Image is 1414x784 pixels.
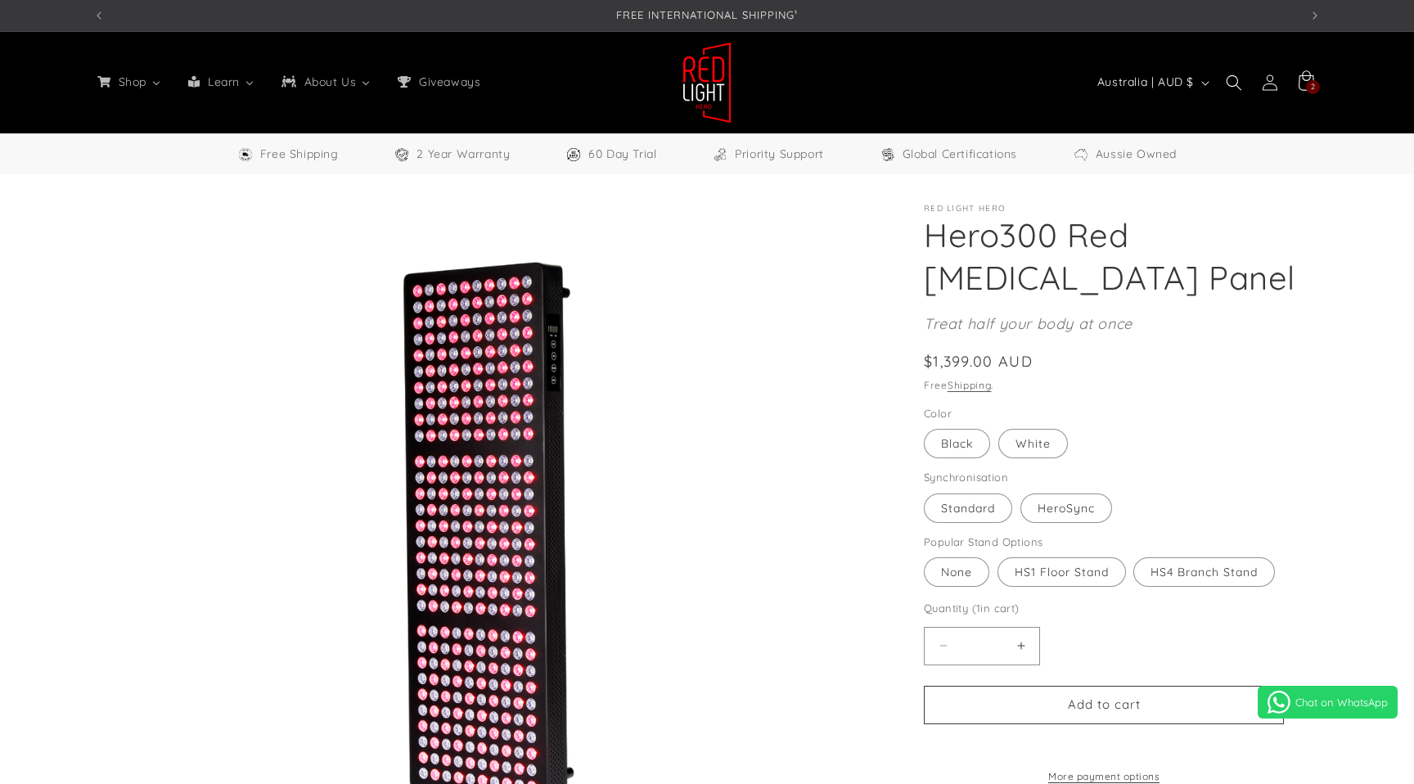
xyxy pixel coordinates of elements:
p: Red Light Hero [924,204,1321,214]
img: Aussie Owned Icon [1073,146,1089,163]
span: Global Certifications [903,144,1018,164]
button: Add to cart [924,686,1284,724]
legend: Color [924,406,953,422]
img: Trial Icon [565,146,582,163]
a: Chat on WhatsApp [1258,686,1398,719]
img: Red Light Hero [682,42,732,124]
span: Chat on WhatsApp [1295,696,1388,709]
a: 2 Year Warranty [394,144,510,164]
span: Shop [115,74,148,89]
span: Free Shipping [260,144,339,164]
span: Aussie Owned [1096,144,1177,164]
img: Certifications Icon [880,146,896,163]
img: Support Icon [712,146,728,163]
a: Shipping [948,379,992,391]
summary: Search [1216,65,1252,101]
a: Learn [174,65,268,99]
span: 2 Year Warranty [417,144,510,164]
a: Global Certifications [880,144,1018,164]
span: $1,399.00 AUD [924,350,1033,372]
img: Warranty Icon [394,146,410,163]
span: 60 Day Trial [588,144,656,164]
label: Black [924,429,990,458]
a: Priority Support [712,144,824,164]
label: Standard [924,493,1012,523]
span: Learn [205,74,241,89]
em: Treat half your body at once [924,314,1133,333]
a: More payment options [924,769,1284,784]
a: 60 Day Trial [565,144,656,164]
span: About Us [301,74,358,89]
legend: Popular Stand Options [924,534,1044,551]
span: Australia | AUD $ [1097,74,1194,91]
a: Aussie Owned [1073,144,1177,164]
button: Australia | AUD $ [1088,67,1216,98]
label: HeroSync [1020,493,1112,523]
label: Quantity [924,601,1284,617]
label: None [924,557,989,587]
h1: Hero300 Red [MEDICAL_DATA] Panel [924,214,1321,299]
a: Red Light Hero [677,35,738,129]
span: Priority Support [735,144,824,164]
span: ( in cart) [972,602,1020,615]
a: About Us [268,65,384,99]
a: Giveaways [384,65,492,99]
span: 2 [1311,80,1316,94]
a: Shop [83,65,174,99]
label: HS4 Branch Stand [1133,557,1275,587]
legend: Synchronisation [924,470,1010,486]
a: Free Worldwide Shipping [237,144,339,164]
span: FREE INTERNATIONAL SHIPPING¹ [616,8,798,21]
label: HS1 Floor Stand [997,557,1126,587]
span: 1 [976,602,980,615]
div: Free . [924,377,1321,394]
span: Giveaways [416,74,482,89]
label: White [998,429,1068,458]
img: Free Shipping Icon [237,146,254,163]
